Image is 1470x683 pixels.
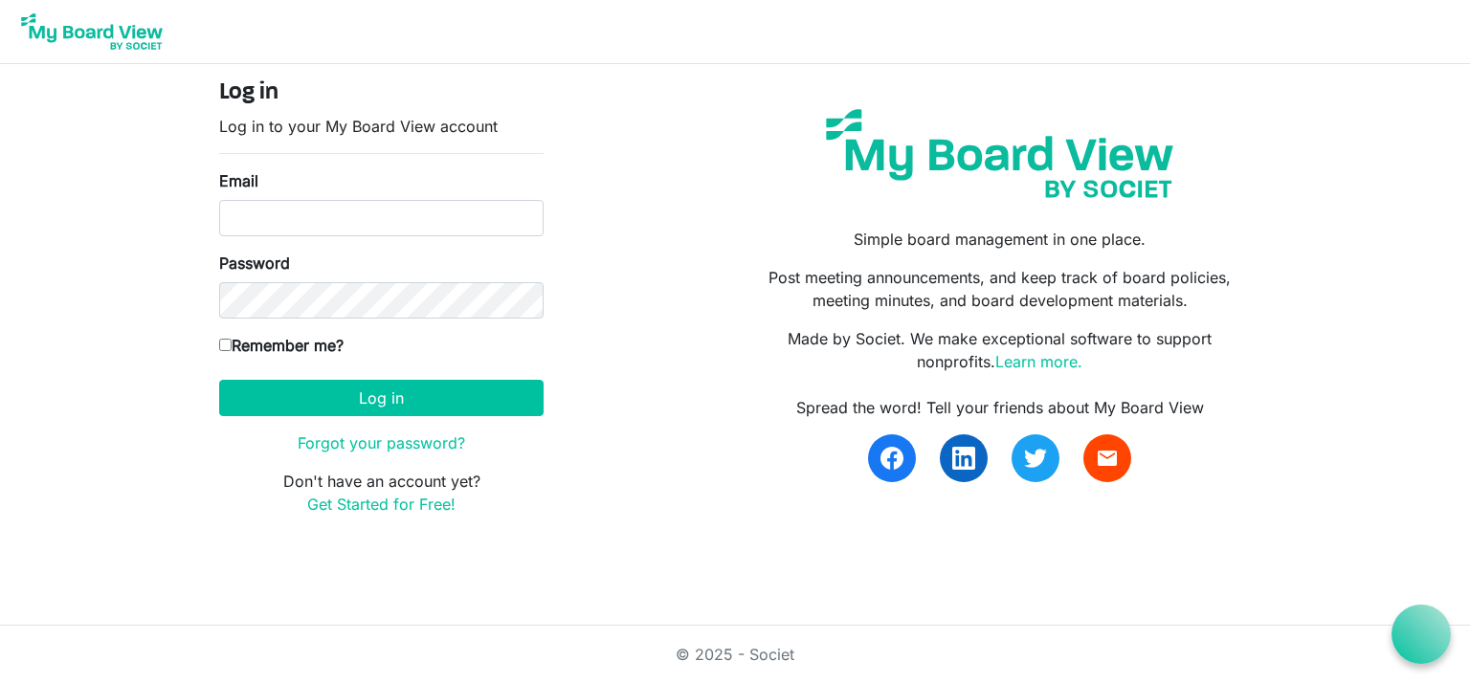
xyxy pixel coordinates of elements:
[1083,434,1131,482] a: email
[749,228,1251,251] p: Simple board management in one place.
[880,447,903,470] img: facebook.svg
[219,339,232,351] input: Remember me?
[995,352,1082,371] a: Learn more.
[1096,447,1119,470] span: email
[307,495,456,514] a: Get Started for Free!
[952,447,975,470] img: linkedin.svg
[219,334,344,357] label: Remember me?
[749,266,1251,312] p: Post meeting announcements, and keep track of board policies, meeting minutes, and board developm...
[219,470,544,516] p: Don't have an account yet?
[15,8,168,55] img: My Board View Logo
[1024,447,1047,470] img: twitter.svg
[749,396,1251,419] div: Spread the word! Tell your friends about My Board View
[676,645,794,664] a: © 2025 - Societ
[812,95,1188,212] img: my-board-view-societ.svg
[219,169,258,192] label: Email
[219,380,544,416] button: Log in
[219,79,544,107] h4: Log in
[298,433,465,452] a: Forgot your password?
[219,115,544,138] p: Log in to your My Board View account
[749,327,1251,373] p: Made by Societ. We make exceptional software to support nonprofits.
[219,252,290,275] label: Password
